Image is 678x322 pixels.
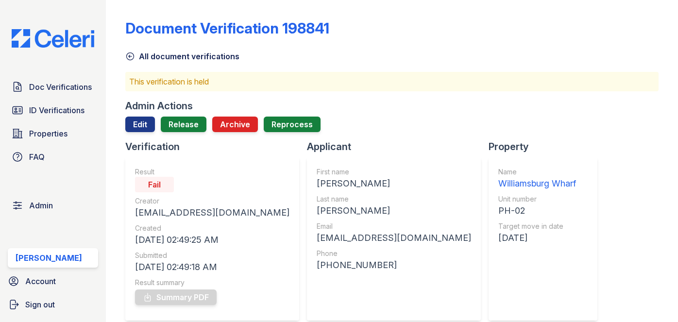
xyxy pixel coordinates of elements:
span: ID Verifications [29,104,85,116]
div: Williamsburg Wharf [498,177,576,190]
a: Sign out [4,295,102,314]
div: Result summary [135,278,289,288]
div: Fail [135,177,174,192]
div: [DATE] [498,231,576,245]
div: [EMAIL_ADDRESS][DOMAIN_NAME] [135,206,289,220]
div: Unit number [498,194,576,204]
div: [PERSON_NAME] [317,177,471,190]
a: Properties [8,124,98,143]
div: Creator [135,196,289,206]
div: Last name [317,194,471,204]
div: First name [317,167,471,177]
a: ID Verifications [8,101,98,120]
div: [EMAIL_ADDRESS][DOMAIN_NAME] [317,231,471,245]
div: Result [135,167,289,177]
button: Archive [212,117,258,132]
a: Edit [125,117,155,132]
a: Admin [8,196,98,215]
div: Created [135,223,289,233]
div: Submitted [135,251,289,260]
div: [PERSON_NAME] [317,204,471,218]
p: This verification is held [129,76,655,87]
img: CE_Logo_Blue-a8612792a0a2168367f1c8372b55b34899dd931a85d93a1a3d3e32e68fde9ad4.png [4,29,102,48]
div: Name [498,167,576,177]
a: All document verifications [125,51,239,62]
a: Account [4,271,102,291]
div: [DATE] 02:49:25 AM [135,233,289,247]
span: Doc Verifications [29,81,92,93]
div: Admin Actions [125,99,193,113]
span: Properties [29,128,68,139]
div: Target move in date [498,221,576,231]
div: Property [489,140,605,153]
div: PH-02 [498,204,576,218]
a: FAQ [8,147,98,167]
div: [PERSON_NAME] [16,252,82,264]
div: Phone [317,249,471,258]
a: Release [161,117,206,132]
span: FAQ [29,151,45,163]
a: Name Williamsburg Wharf [498,167,576,190]
div: Applicant [307,140,489,153]
div: [DATE] 02:49:18 AM [135,260,289,274]
span: Account [25,275,56,287]
div: Document Verification 198841 [125,19,329,37]
a: Doc Verifications [8,77,98,97]
span: Sign out [25,299,55,310]
div: Verification [125,140,307,153]
button: Reprocess [264,117,321,132]
div: [PHONE_NUMBER] [317,258,471,272]
div: Email [317,221,471,231]
span: Admin [29,200,53,211]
